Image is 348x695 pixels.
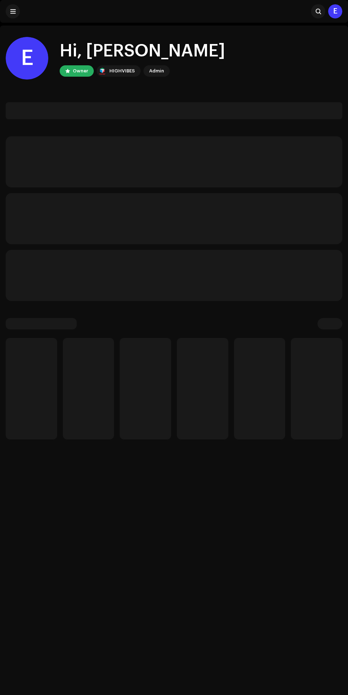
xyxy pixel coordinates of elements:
img: feab3aad-9b62-475c-8caf-26f15a9573ee [98,67,107,75]
div: E [328,4,342,18]
div: HIGHVIBES [109,67,135,75]
div: Hi, [PERSON_NAME] [60,40,225,62]
div: E [6,37,48,80]
div: Owner [73,67,88,75]
div: Admin [149,67,164,75]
